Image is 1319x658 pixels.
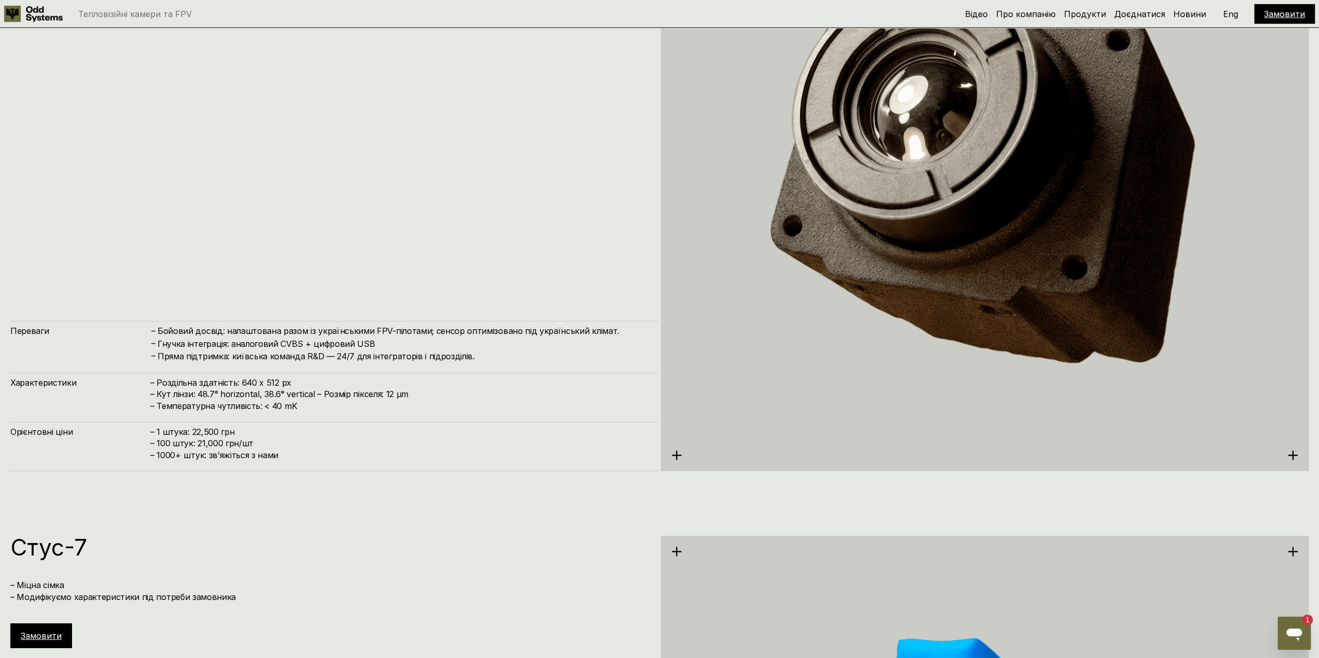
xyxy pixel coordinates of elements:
h4: – [151,338,155,349]
a: Доєднатися [1114,9,1165,19]
h4: Бойовий досвід: налаштована разом із українськими FPV-пілотами; сенсор оптимізовано під українськ... [158,325,648,337]
h4: Гнучка інтеграція: аналоговий CVBS + цифровий USB [158,338,648,349]
h4: – [151,350,155,361]
h4: Орієнтовні ціни [10,426,150,437]
h4: – Роздільна здатність: 640 x 512 px – Кут лінзи: 48.7° horizontal, 38.6° vertical – Розмір піксел... [150,377,648,412]
h4: Пряма підтримка: київська команда R&D — 24/7 для інтеграторів і підрозділів. [158,350,648,362]
h1: Стус-7 [10,536,648,559]
a: Продукти [1064,9,1106,19]
p: Eng [1223,10,1238,18]
h4: – Міцна сімка – Модифікуємо характеристики під потреби замовника [10,579,648,603]
h4: Переваги [10,325,150,337]
span: – ⁠1000+ штук: звʼяжіться з нами [150,450,278,460]
a: Відео [965,9,988,19]
h4: – [151,325,155,336]
p: Тепловізійні камери та FPV [78,10,192,18]
a: Замовити [1264,9,1305,19]
a: Новини [1173,9,1206,19]
a: Про компанію [996,9,1056,19]
iframe: Кнопка, открывающая окно обмена сообщениями; 1 непрочитанное сообщение [1278,617,1311,650]
h4: – 1 штука: 22,500 грн – 100 штук: 21,000 грн/шт [150,426,648,461]
h4: Характеристики [10,377,150,388]
a: Замовити [21,631,62,641]
iframe: Число непрочитанных сообщений [1292,615,1313,625]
